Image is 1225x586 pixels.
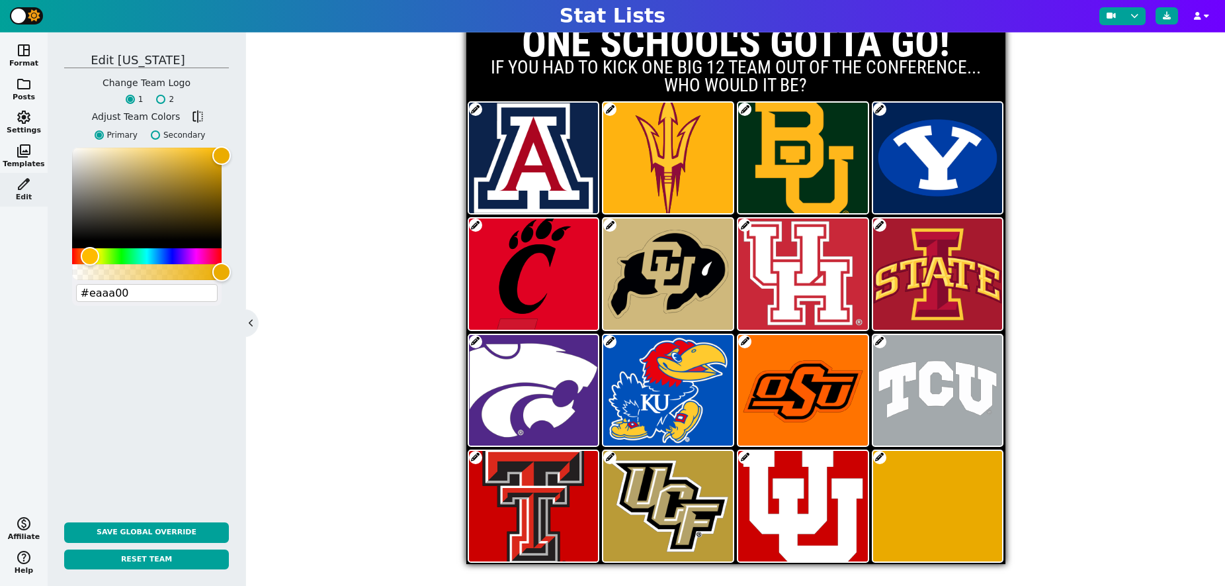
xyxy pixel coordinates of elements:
[16,516,32,532] span: monetization_on
[149,93,174,105] label: 2
[16,176,32,192] span: edit
[64,522,229,543] button: Save Global Override
[72,264,222,280] div: Alpha
[16,42,32,58] span: space_dashboard
[466,23,1005,63] h1: ONE SCHOOL'S GOTTA GO!
[191,110,204,123] span: flip
[151,130,160,140] input: Secondary
[187,109,208,124] button: flip
[16,76,32,92] span: folder
[119,93,144,105] label: 1
[72,148,222,240] div: Color
[85,111,188,122] h5: Adjust Team Colors
[64,550,229,570] button: Reset Team
[466,76,1005,95] h2: WHO WOULD IT BE?
[560,4,665,28] h1: Stat Lists
[156,95,165,104] input: 2
[95,130,104,140] input: Primary
[72,248,222,264] div: Hue
[64,53,229,68] h5: Edit [US_STATE]
[88,129,138,141] label: Primary
[103,77,190,89] h5: Change Team Logo
[16,143,32,159] span: photo_library
[144,129,206,141] label: Secondary
[16,550,32,565] span: help
[126,95,135,104] input: 1
[16,109,32,125] span: settings
[466,58,1005,77] h2: IF YOU HAD TO KICK ONE BIG 12 TEAM OUT OF THE CONFERENCE...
